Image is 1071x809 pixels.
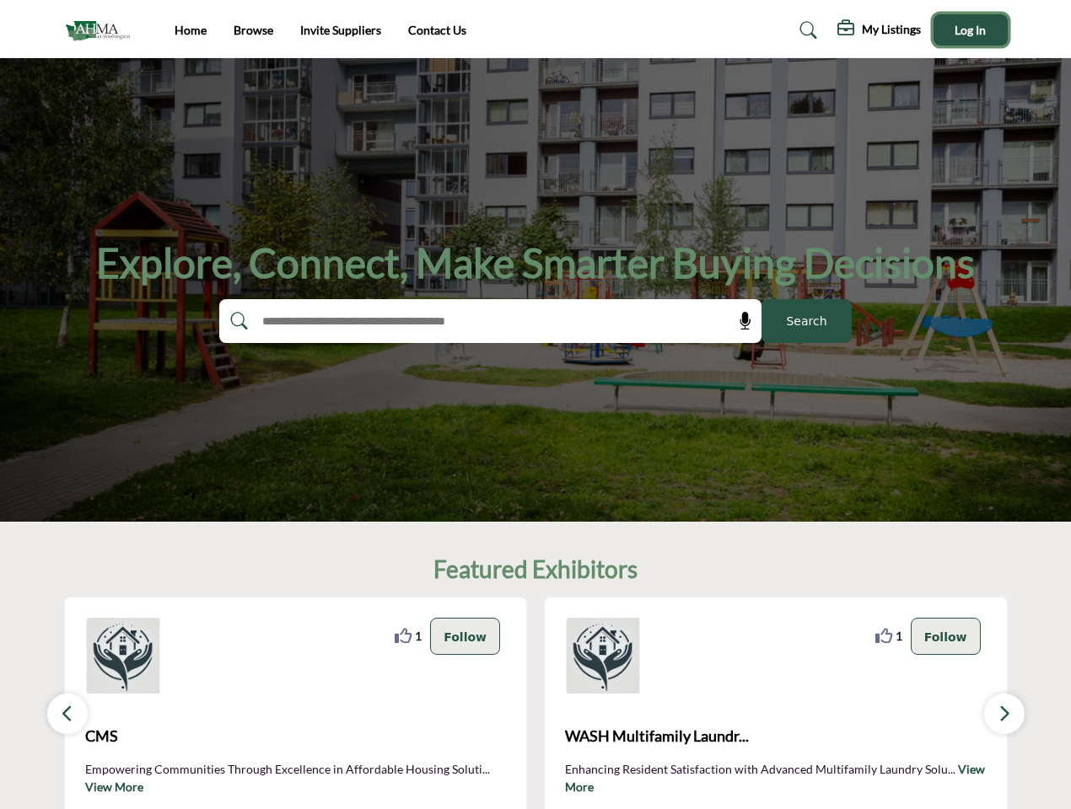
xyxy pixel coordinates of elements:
[234,23,273,37] a: Browse
[415,627,422,645] span: 1
[85,760,507,794] p: Empowering Communities Through Excellence in Affordable Housing Soluti
[565,714,987,759] b: WASH Multifamily Laundry Systems
[948,762,955,776] span: ...
[565,714,987,759] a: WASH Multifamily Laundr...
[896,627,902,645] span: 1
[85,714,507,759] a: CMS
[430,618,500,655] button: Follow
[762,299,852,343] button: Search
[64,16,139,44] img: Site Logo
[862,22,921,37] h5: My Listings
[433,555,638,584] h2: Featured Exhibitors
[175,23,207,37] a: Home
[300,23,381,37] a: Invite Suppliers
[565,725,987,747] span: WASH Multifamily Laundr...
[911,618,981,655] button: Follow
[96,237,975,289] h1: Explore, Connect, Make Smarter Buying Decisions
[837,20,921,40] div: My Listings
[85,618,161,694] img: CMS
[565,618,641,694] img: WASH Multifamily Laundry Systems
[444,627,487,646] p: Follow
[955,23,986,37] span: Log In
[783,17,828,44] a: Search
[85,725,507,747] span: CMS
[408,23,466,37] a: Contact Us
[565,760,987,794] p: Enhancing Resident Satisfaction with Advanced Multifamily Laundry Solu
[85,780,143,794] a: View More
[934,14,1008,46] button: Log In
[924,627,967,646] p: Follow
[482,762,490,776] span: ...
[786,313,826,330] span: Search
